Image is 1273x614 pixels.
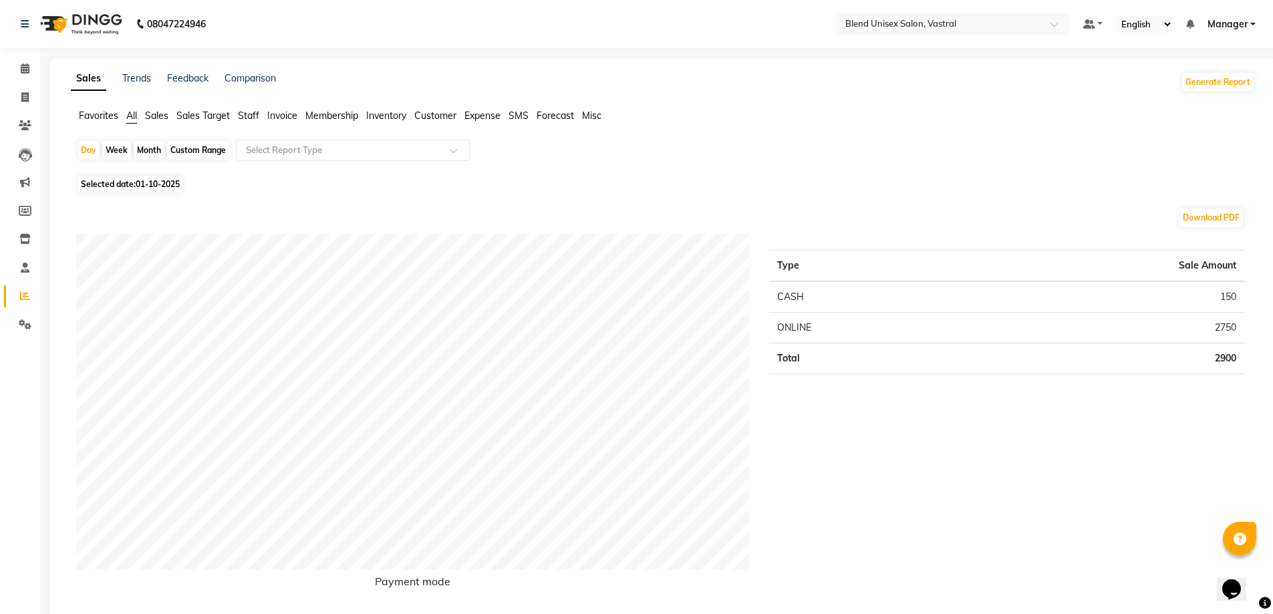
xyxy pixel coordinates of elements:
[962,251,1244,282] th: Sale Amount
[76,575,749,593] h6: Payment mode
[34,5,126,43] img: logo
[102,141,131,160] div: Week
[167,141,229,160] div: Custom Range
[509,110,529,122] span: SMS
[464,110,501,122] span: Expense
[147,5,206,43] b: 08047224946
[1182,73,1254,92] button: Generate Report
[769,343,962,374] td: Total
[769,251,962,282] th: Type
[366,110,406,122] span: Inventory
[305,110,358,122] span: Membership
[122,72,151,84] a: Trends
[769,281,962,313] td: CASH
[176,110,230,122] span: Sales Target
[71,67,106,91] a: Sales
[962,343,1244,374] td: 2900
[1217,561,1260,601] iframe: chat widget
[414,110,456,122] span: Customer
[962,281,1244,313] td: 150
[78,141,100,160] div: Day
[78,176,183,192] span: Selected date:
[136,179,180,189] span: 01-10-2025
[1179,208,1243,227] button: Download PDF
[238,110,259,122] span: Staff
[962,313,1244,343] td: 2750
[1208,17,1248,31] span: Manager
[537,110,574,122] span: Forecast
[134,141,164,160] div: Month
[769,313,962,343] td: ONLINE
[582,110,601,122] span: Misc
[167,72,208,84] a: Feedback
[79,110,118,122] span: Favorites
[145,110,168,122] span: Sales
[126,110,137,122] span: All
[267,110,297,122] span: Invoice
[225,72,276,84] a: Comparison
